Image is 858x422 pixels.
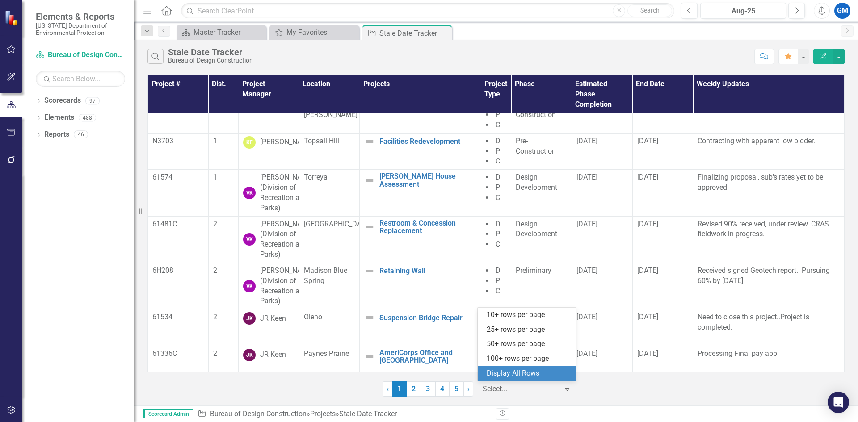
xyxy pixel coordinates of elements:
[364,351,375,362] img: Not Defined
[208,97,238,134] td: Double-Click to Edit
[304,100,357,119] span: St [PERSON_NAME]
[239,263,299,309] td: Double-Click to Edit
[360,263,481,309] td: Double-Click to Edit Right Click for Context Menu
[576,173,597,181] span: [DATE]
[516,220,557,238] span: Design Development
[208,133,238,170] td: Double-Click to Edit
[198,409,489,419] div: » »
[304,173,328,181] span: Torreya
[496,230,500,238] span: P
[572,133,632,170] td: Double-Click to Edit
[379,349,476,364] a: AmeriCorps Office and [GEOGRAPHIC_DATA]
[299,346,360,372] td: Double-Click to Edit
[572,346,632,372] td: Double-Click to Edit
[239,309,299,346] td: Double-Click to Edit
[299,170,360,216] td: Double-Click to Edit
[152,219,204,230] p: 61481C
[243,233,256,246] div: VK
[143,409,193,418] span: Scorecard Admin
[834,3,850,19] div: GM
[379,267,476,275] a: Retaining Wall
[516,137,556,155] span: Pre-Construction
[487,368,571,379] div: Display All Rows
[210,409,307,418] a: Bureau of Design Construction
[179,27,264,38] a: Master Tracker
[703,6,783,17] div: Aug-25
[239,170,299,216] td: Double-Click to Edit
[496,173,500,181] span: D
[379,219,476,235] a: Restroom & Concession Replacement
[213,349,217,358] span: 2
[516,173,557,192] span: Design Development
[208,309,238,346] td: Double-Click to Edit
[152,136,204,146] p: N3703
[450,381,464,397] a: 5
[193,27,264,38] div: Master Tracker
[632,346,693,372] td: Double-Click to Edit
[516,100,556,119] span: Pre-Construction
[487,339,571,349] div: 50+ rows per page
[213,220,217,228] span: 2
[208,263,238,309] td: Double-Click to Edit
[698,136,840,146] p: Contracting with apparent low bidder.
[637,173,658,181] span: [DATE]
[467,384,470,393] span: ›
[208,216,238,263] td: Double-Click to Edit
[208,346,238,372] td: Double-Click to Edit
[632,97,693,134] td: Double-Click to Edit
[339,409,397,418] div: Stale Date Tracker
[148,309,209,346] td: Double-Click to Edit
[243,349,256,361] div: JK
[481,263,511,309] td: Double-Click to Edit
[152,172,204,183] p: 61574
[44,113,74,123] a: Elements
[304,137,339,145] span: Topsail Hill
[576,137,597,145] span: [DATE]
[152,349,204,359] p: 61336C
[243,136,256,149] div: KF
[44,130,69,140] a: Reports
[698,312,840,333] p: Need to close this project..Project is completed.
[379,172,476,188] a: [PERSON_NAME] House Assessment
[637,220,658,228] span: [DATE]
[572,309,632,346] td: Double-Click to Edit
[286,27,357,38] div: My Favorites
[637,137,658,145] span: [DATE]
[299,263,360,309] td: Double-Click to Edit
[360,133,481,170] td: Double-Click to Edit Right Click for Context Menu
[407,381,421,397] a: 2
[379,138,476,146] a: Facilities Redevelopment
[640,7,660,14] span: Search
[576,313,597,321] span: [DATE]
[379,314,476,322] a: Suspension Bridge Repair
[496,287,500,295] span: C
[260,137,314,147] div: [PERSON_NAME]
[299,309,360,346] td: Double-Click to Edit
[632,309,693,346] td: Double-Click to Edit
[698,219,840,240] p: Revised 90% received, under review. CRAS fieldwork in progress.
[74,131,88,138] div: 46
[481,133,511,170] td: Double-Click to Edit
[85,97,100,104] div: 97
[152,266,204,276] p: 6H208
[632,263,693,309] td: Double-Click to Edit
[487,325,571,335] div: 25+ rows per page
[496,183,500,192] span: P
[304,349,349,358] span: Paynes Prairie
[364,136,375,147] img: Not Defined
[481,170,511,216] td: Double-Click to Edit
[243,280,256,292] div: VK
[148,263,209,309] td: Double-Click to Edit
[379,28,450,39] div: Stale Date Tracker
[243,312,256,325] div: JK
[496,121,500,129] span: C
[299,97,360,134] td: Double-Click to Edit
[496,137,500,145] span: D
[516,266,551,275] span: Preliminary
[693,170,845,216] td: Double-Click to Edit
[487,354,571,364] div: 100+ rows per page
[364,266,375,276] img: Not Defined
[79,114,96,121] div: 488
[239,216,299,263] td: Double-Click to Edit
[148,133,209,170] td: Double-Click to Edit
